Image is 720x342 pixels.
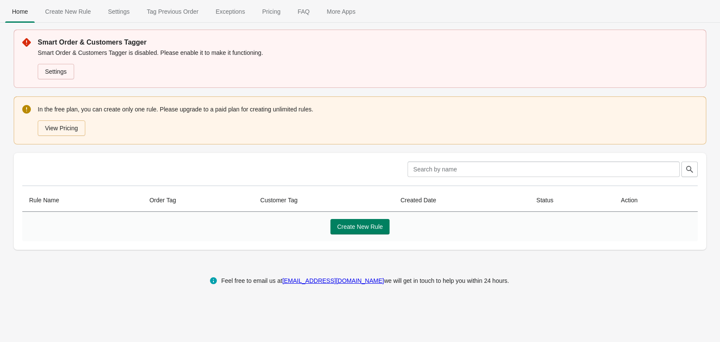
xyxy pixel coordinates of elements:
p: Smart Order & Customers Tagger is disabled. Please enable it to make it functioning. [38,48,698,57]
span: Exceptions [209,4,252,19]
p: Smart Order & Customers Tagger [38,37,698,48]
th: Customer Tag [253,189,393,212]
span: Home [5,4,35,19]
th: Rule Name [22,189,143,212]
a: [EMAIL_ADDRESS][DOMAIN_NAME] [282,277,384,284]
span: More Apps [320,4,362,19]
th: Status [530,189,614,212]
a: Settings [38,64,74,79]
div: Feel free to email us at we will get in touch to help you within 24 hours. [221,276,509,286]
th: Created Date [393,189,529,212]
span: Create New Rule [337,223,383,230]
button: Home [3,0,36,23]
span: Settings [101,4,137,19]
button: Create New Rule [330,219,390,234]
input: Search by name [408,162,680,177]
button: Create_New_Rule [36,0,99,23]
span: FAQ [291,4,316,19]
div: In the free plan, you can create only one rule. Please upgrade to a paid plan for creating unlimi... [38,104,698,137]
span: Tag Previous Order [140,4,206,19]
th: Order Tag [143,189,254,212]
th: Action [614,189,698,212]
button: Settings [99,0,138,23]
button: View Pricing [38,120,85,136]
span: Create New Rule [38,4,98,19]
span: Pricing [255,4,288,19]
